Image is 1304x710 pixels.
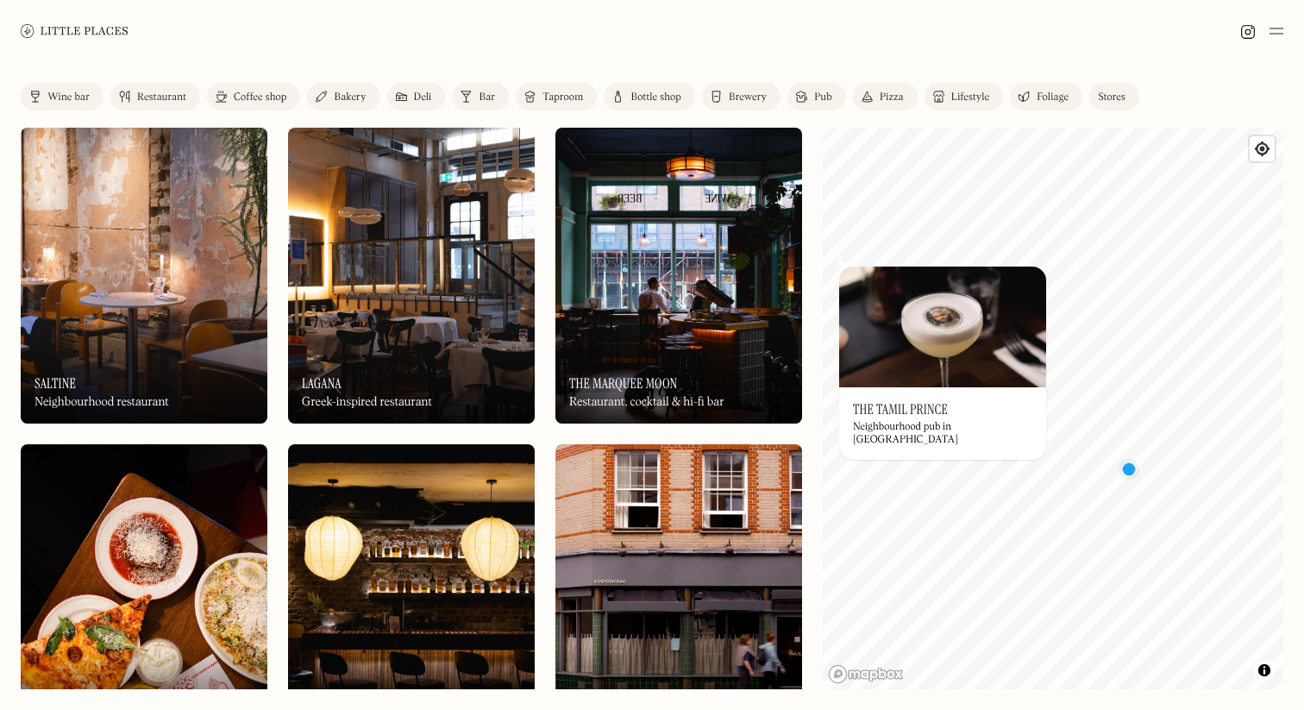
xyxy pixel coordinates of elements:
[1098,92,1125,103] div: Stores
[34,375,76,392] h3: Saltine
[1259,661,1270,680] span: Toggle attribution
[542,92,583,103] div: Taproom
[288,128,535,424] a: LaganaLaganaLaganaGreek-inspired restaurant
[302,375,342,392] h3: Lagana
[1010,83,1082,110] a: Foliage
[110,83,200,110] a: Restaurant
[951,92,989,103] div: Lifestyle
[729,92,767,103] div: Brewery
[137,92,186,103] div: Restaurant
[516,83,597,110] a: Taproom
[1089,83,1139,110] a: Stores
[479,92,495,103] div: Bar
[21,128,267,424] a: SaltineSaltineSaltineNeighbourhood restaurant
[34,395,169,410] div: Neighbourhood restaurant
[828,664,904,684] a: Mapbox homepage
[630,92,681,103] div: Bottle shop
[307,83,379,110] a: Bakery
[814,92,832,103] div: Pub
[1037,92,1069,103] div: Foliage
[207,83,300,110] a: Coffee shop
[787,83,846,110] a: Pub
[569,395,724,410] div: Restaurant, cocktail & hi-fi bar
[302,395,432,410] div: Greek-inspired restaurant
[853,421,1032,446] div: Neighbourhood pub in [GEOGRAPHIC_DATA]
[414,92,432,103] div: Deli
[702,83,781,110] a: Brewery
[452,83,509,110] a: Bar
[839,267,1046,387] img: The Tamil Prince
[1254,660,1275,681] button: Toggle attribution
[234,92,286,103] div: Coffee shop
[839,267,1046,460] a: The Tamil PrinceThe Tamil PrinceThe Tamil PrinceNeighbourhood pub in [GEOGRAPHIC_DATA]
[288,128,535,424] img: Lagana
[880,92,904,103] div: Pizza
[47,92,90,103] div: Wine bar
[387,83,446,110] a: Deli
[853,83,918,110] a: Pizza
[21,83,103,110] a: Wine bar
[1123,463,1136,476] div: Map marker
[853,401,948,418] h3: The Tamil Prince
[925,83,1003,110] a: Lifestyle
[1250,136,1275,161] button: Find my location
[823,128,1283,689] canvas: Map
[569,375,677,392] h3: The Marquee Moon
[555,128,802,424] img: The Marquee Moon
[555,128,802,424] a: The Marquee MoonThe Marquee MoonThe Marquee MoonRestaurant, cocktail & hi-fi bar
[21,128,267,424] img: Saltine
[604,83,695,110] a: Bottle shop
[334,92,366,103] div: Bakery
